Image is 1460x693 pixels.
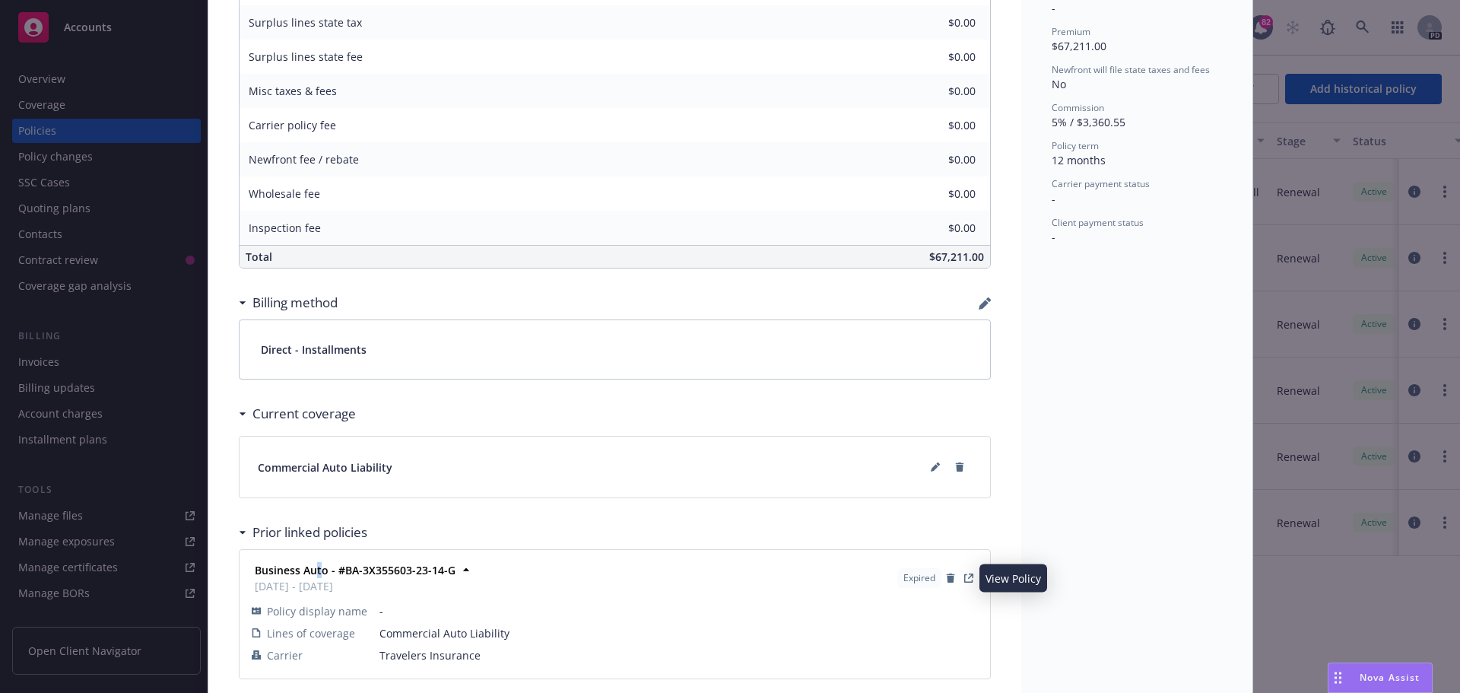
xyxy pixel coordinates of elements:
h3: Billing method [252,293,338,313]
span: Carrier [267,647,303,663]
h3: Prior linked policies [252,523,367,542]
span: 12 months [1052,153,1106,167]
button: Nova Assist [1328,663,1433,693]
strong: Business Auto - #BA-3X355603-23-14-G [255,563,455,577]
span: Total [246,250,272,264]
span: $67,211.00 [1052,39,1106,53]
input: 0.00 [886,183,985,205]
input: 0.00 [886,46,985,68]
span: Surplus lines state fee [249,49,363,64]
input: 0.00 [886,80,985,103]
span: Commercial Auto Liability [379,625,978,641]
span: Lines of coverage [267,625,355,641]
span: Newfront fee / rebate [249,152,359,167]
div: Current coverage [239,404,356,424]
span: Carrier policy fee [249,118,336,132]
span: - [1052,230,1055,244]
span: Surplus lines state tax [249,15,362,30]
span: Premium [1052,25,1090,38]
span: Inspection fee [249,221,321,235]
h3: Current coverage [252,404,356,424]
span: $67,211.00 [929,250,984,264]
input: 0.00 [886,217,985,240]
span: - [1052,1,1055,15]
span: Wholesale fee [249,186,320,201]
input: 0.00 [886,11,985,34]
span: 5% / $3,360.55 [1052,115,1125,129]
span: Expired [903,571,935,585]
div: Direct - Installments [240,320,990,379]
div: Billing method [239,293,338,313]
span: Commercial Auto Liability [258,459,392,475]
span: Commission [1052,101,1104,114]
span: - [1052,192,1055,206]
span: Policy term [1052,139,1099,152]
div: Drag to move [1328,663,1347,692]
span: Client payment status [1052,216,1144,229]
input: 0.00 [886,114,985,137]
span: Travelers Insurance [379,647,978,663]
span: Newfront will file state taxes and fees [1052,63,1210,76]
span: Misc taxes & fees [249,84,337,98]
input: 0.00 [886,148,985,171]
span: [DATE] - [DATE] [255,578,455,594]
span: Carrier payment status [1052,177,1150,190]
span: - [379,603,978,619]
span: No [1052,77,1066,91]
span: Policy display name [267,603,367,619]
span: Nova Assist [1360,671,1420,684]
div: Prior linked policies [239,523,367,542]
a: View Policy [960,569,978,587]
